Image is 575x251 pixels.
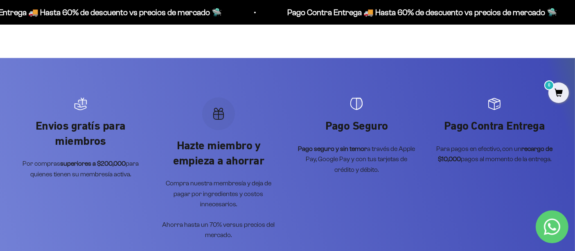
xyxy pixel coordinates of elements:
p: Para pagos en efectivo, con un pagos al momento de la entrega. [434,144,555,164]
a: 0 [548,89,569,98]
p: Compra nuestra membresía y deja de pagar por ingredientes y costos innecesarios. [158,178,279,210]
strong: superiores a $200,000 [60,160,126,167]
p: Pago Contra Entrega [434,119,555,133]
p: Hazte miembro y empieza a ahorrar [158,138,279,168]
div: Artículo 3 de 4 [296,97,417,175]
p: Por compras para quienes tienen su membresía activa. [20,158,141,179]
p: Pago Contra Entrega 🚚 Hasta 60% de descuento vs precios de mercado 🛸 [287,6,557,19]
strong: Pago seguro y sin temor [298,145,367,152]
p: a través de Apple Pay, Google Pay y con tus tarjetas de crédito y débito. [296,144,417,175]
mark: 0 [544,80,554,90]
div: Artículo 2 de 4 [158,97,279,240]
div: Artículo 4 de 4 [434,97,555,164]
p: Ahorra hasta un 70% versus precios del mercado. [158,219,279,240]
p: Pago Seguro [296,119,417,133]
p: Envios gratís para miembros [20,119,141,148]
div: Artículo 1 de 4 [20,97,141,179]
